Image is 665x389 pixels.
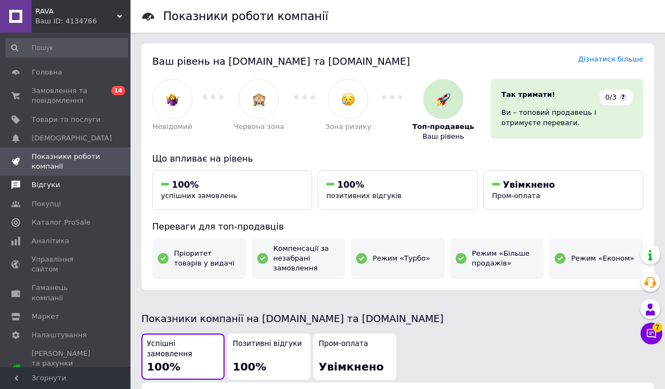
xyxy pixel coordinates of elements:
span: 14 [111,86,125,95]
span: Що впливає на рівень [152,153,253,164]
span: Головна [32,67,62,77]
div: Ви – топовий продавець і отримуєте переваги. [501,108,632,127]
span: Режим «Більше продажів» [472,249,539,268]
span: Маркет [32,312,59,322]
img: :see_no_evil: [252,92,266,106]
h1: Показники роботи компанії [163,10,328,23]
span: успішних замовлень [161,192,237,200]
button: УвімкненоПром-оплата [483,170,643,210]
span: Показники компанії на [DOMAIN_NAME] та [DOMAIN_NAME] [141,313,444,324]
span: Відгуки [32,180,60,190]
span: Компенсації за незабрані замовлення [274,244,340,274]
span: Налаштування [32,330,87,340]
button: Позитивні відгуки100% [227,334,310,380]
span: RAVA [35,7,117,16]
span: Невідомий [153,122,192,132]
span: Топ-продавець [412,122,474,132]
span: Управління сайтом [32,255,101,274]
button: Чат з покупцем7 [641,323,662,344]
span: [DEMOGRAPHIC_DATA] [32,133,112,143]
span: 100% [337,180,364,190]
span: Каталог ProSale [32,218,90,227]
span: [PERSON_NAME] та рахунки [32,349,101,388]
span: Так тримати! [501,90,555,98]
span: Гаманець компанії [32,283,101,302]
span: Ваш рівень на [DOMAIN_NAME] та [DOMAIN_NAME] [152,55,410,67]
img: :woman-shrugging: [166,92,179,106]
img: :rocket: [437,92,450,106]
span: Показники роботи компанії [32,152,101,171]
div: Ваш ID: 4134766 [35,16,130,26]
span: Режим «Турбо» [372,254,430,263]
span: Позитивні відгуки [233,339,302,349]
img: :disappointed_relieved: [341,92,355,106]
span: 7 [652,322,662,332]
input: Пошук [5,38,128,58]
span: ? [619,94,627,101]
span: Режим «Економ» [571,254,634,263]
span: Увімкнено [503,180,555,190]
span: Ваш рівень [422,132,464,141]
button: Успішні замовлення100% [141,334,225,380]
div: 0/3 [600,90,632,105]
span: Товари та послуги [32,115,101,125]
span: 100% [233,360,266,373]
a: Дізнатися більше [578,55,643,63]
span: Пріоритет товарів у видачі [174,249,241,268]
span: 100% [147,360,181,373]
span: Увімкнено [319,360,384,373]
button: 100%успішних замовлень [152,170,312,210]
span: Пром-оплата [319,339,368,349]
button: Пром-оплатаУвімкнено [313,334,396,380]
span: Пром-оплата [492,192,540,200]
span: Червона зона [234,122,284,132]
span: Зона ризику [325,122,371,132]
span: Покупці [32,199,61,209]
span: Аналітика [32,236,69,246]
span: Замовлення та повідомлення [32,86,101,106]
span: Успішні замовлення [147,339,219,359]
span: Переваги для топ-продавців [152,221,284,232]
span: 100% [172,180,198,190]
span: позитивних відгуків [326,192,401,200]
button: 100%позитивних відгуків [318,170,477,210]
